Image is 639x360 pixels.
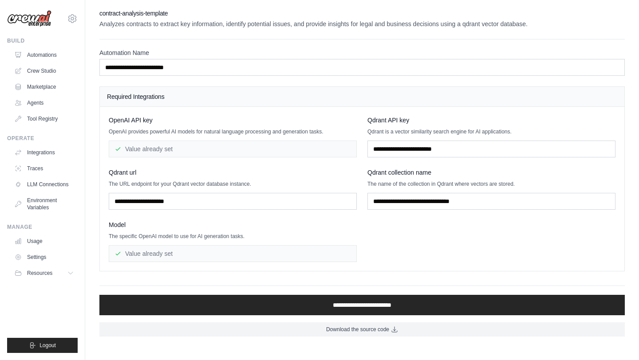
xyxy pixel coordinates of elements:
[367,128,615,135] p: Qdrant is a vector similarity search engine for AI applications.
[7,10,51,27] img: Logo
[11,80,78,94] a: Marketplace
[99,9,625,18] h2: contract-analysis-template
[11,177,78,192] a: LLM Connections
[109,245,357,262] div: Value already set
[109,233,357,240] p: The specific OpenAI model to use for AI generation tasks.
[367,168,431,177] span: Qdrant collection name
[99,20,625,28] p: Analyzes contracts to extract key information, identify potential issues, and provide insights fo...
[109,180,357,188] p: The URL endpoint for your Qdrant vector database instance.
[11,48,78,62] a: Automations
[11,161,78,176] a: Traces
[109,128,357,135] p: OpenAI provides powerful AI models for natural language processing and generation tasks.
[11,64,78,78] a: Crew Studio
[27,270,52,277] span: Resources
[7,338,78,353] button: Logout
[11,266,78,280] button: Resources
[7,135,78,142] div: Operate
[39,342,56,349] span: Logout
[367,116,409,125] span: Qdrant API key
[367,180,615,188] p: The name of the collection in Qdrant where vectors are stored.
[109,220,126,229] span: Model
[11,96,78,110] a: Agents
[109,168,136,177] span: Qdrant url
[11,250,78,264] a: Settings
[7,223,78,231] div: Manage
[99,48,625,57] label: Automation Name
[99,322,625,337] a: Download the source code
[326,326,389,333] span: Download the source code
[11,112,78,126] a: Tool Registry
[109,116,153,125] span: OpenAI API key
[11,193,78,215] a: Environment Variables
[109,141,357,157] div: Value already set
[7,37,78,44] div: Build
[11,234,78,248] a: Usage
[107,92,617,101] h4: Required Integrations
[11,145,78,160] a: Integrations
